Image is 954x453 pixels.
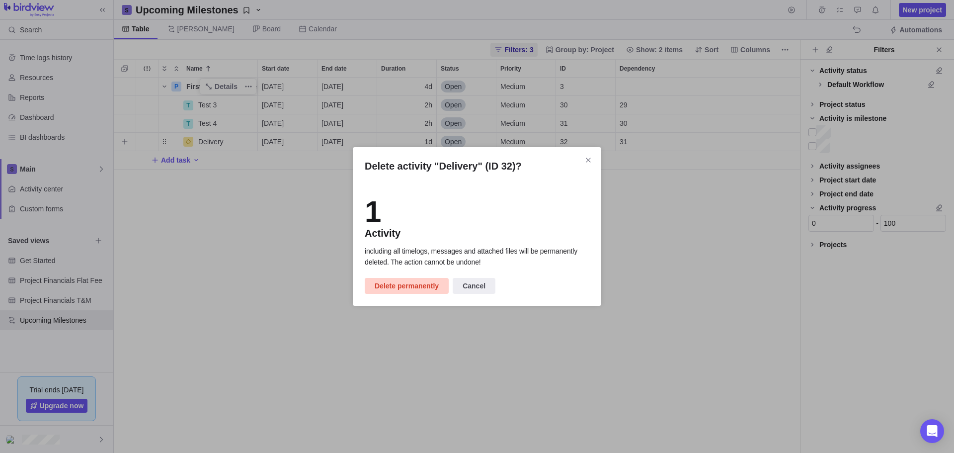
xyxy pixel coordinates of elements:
[453,278,495,294] span: Cancel
[365,246,589,268] p: including all timelogs, messages and attached files will be permanently deleted. The action canno...
[581,153,595,167] span: Close
[353,147,601,306] div: Delete activity "Delivery" (ID 32)?
[365,278,449,294] span: Delete permanently
[375,280,439,292] span: Delete permanently
[920,419,944,443] div: Open Intercom Messenger
[365,159,589,173] h2: Delete activity "Delivery" (ID 32)?
[463,280,485,292] span: Cancel
[365,197,400,227] div: 1
[365,227,400,240] div: Activity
